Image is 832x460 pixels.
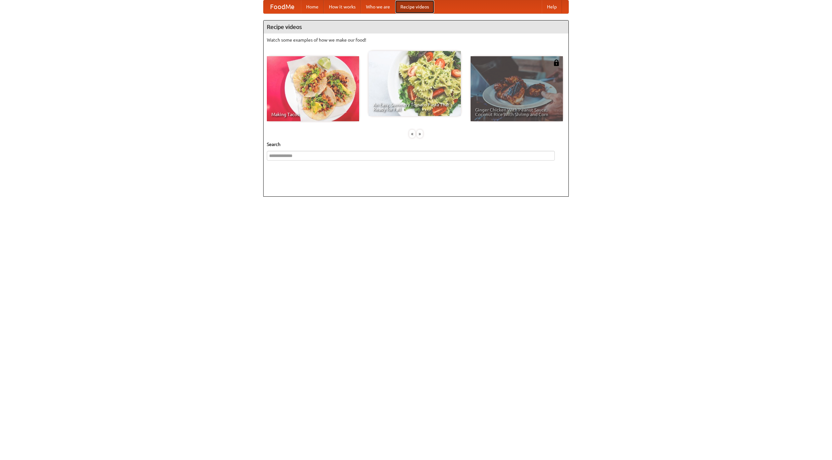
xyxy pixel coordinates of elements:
a: An Easy, Summery Tomato Pasta That's Ready for Fall [369,51,461,116]
img: 483408.png [553,59,560,66]
p: Watch some examples of how we make our food! [267,37,565,43]
a: Recipe videos [395,0,434,13]
span: Making Tacos [271,112,355,117]
a: Who we are [361,0,395,13]
a: Making Tacos [267,56,359,121]
a: How it works [324,0,361,13]
h4: Recipe videos [264,20,568,33]
a: FoodMe [264,0,301,13]
h5: Search [267,141,565,148]
span: An Easy, Summery Tomato Pasta That's Ready for Fall [373,102,456,112]
div: « [409,130,415,138]
div: » [417,130,423,138]
a: Help [542,0,562,13]
a: Home [301,0,324,13]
